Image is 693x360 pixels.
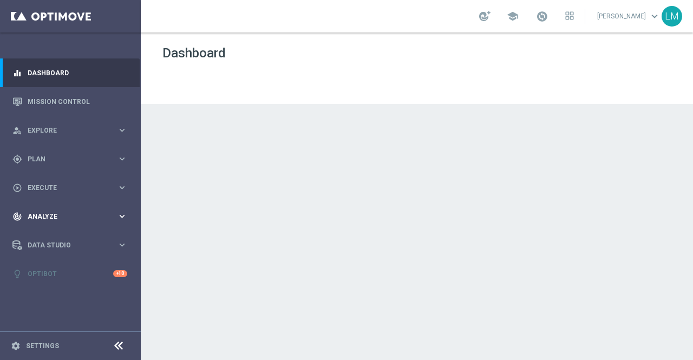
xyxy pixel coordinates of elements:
[113,270,127,277] div: +10
[12,240,117,250] div: Data Studio
[12,126,22,135] i: person_search
[12,183,22,193] i: play_circle_outline
[28,156,117,162] span: Plan
[12,184,128,192] button: play_circle_outline Execute keyboard_arrow_right
[28,242,117,248] span: Data Studio
[117,211,127,221] i: keyboard_arrow_right
[12,126,128,135] button: person_search Explore keyboard_arrow_right
[596,8,662,24] a: [PERSON_NAME]keyboard_arrow_down
[12,58,127,87] div: Dashboard
[28,127,117,134] span: Explore
[12,259,127,288] div: Optibot
[26,343,59,349] a: Settings
[28,58,127,87] a: Dashboard
[12,126,117,135] div: Explore
[117,125,127,135] i: keyboard_arrow_right
[28,87,127,116] a: Mission Control
[117,182,127,193] i: keyboard_arrow_right
[117,154,127,164] i: keyboard_arrow_right
[12,270,128,278] button: lightbulb Optibot +10
[12,212,22,221] i: track_changes
[117,240,127,250] i: keyboard_arrow_right
[12,241,128,250] button: Data Studio keyboard_arrow_right
[12,212,128,221] button: track_changes Analyze keyboard_arrow_right
[28,213,117,220] span: Analyze
[649,10,661,22] span: keyboard_arrow_down
[12,155,128,163] button: gps_fixed Plan keyboard_arrow_right
[12,183,117,193] div: Execute
[12,97,128,106] button: Mission Control
[12,212,117,221] div: Analyze
[12,154,22,164] i: gps_fixed
[28,259,113,288] a: Optibot
[11,341,21,351] i: settings
[28,185,117,191] span: Execute
[12,69,128,77] button: equalizer Dashboard
[662,6,682,27] div: LM
[507,10,519,22] span: school
[12,68,22,78] i: equalizer
[12,154,117,164] div: Plan
[12,87,127,116] div: Mission Control
[12,269,22,279] i: lightbulb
